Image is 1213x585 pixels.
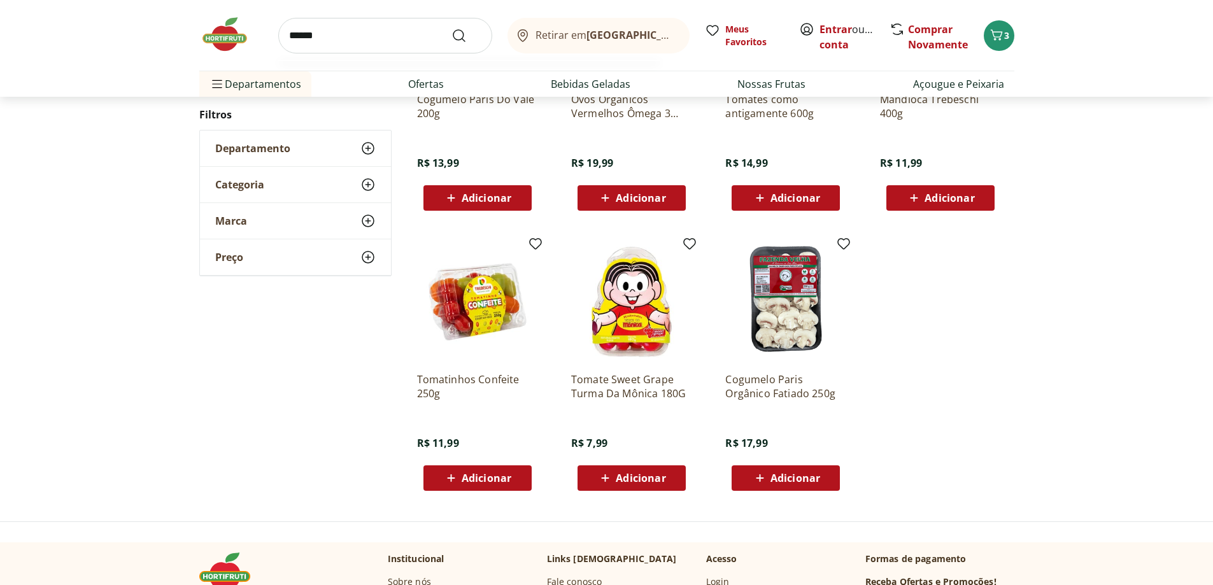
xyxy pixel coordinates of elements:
[908,22,968,52] a: Comprar Novamente
[209,69,225,99] button: Menu
[200,130,391,166] button: Departamento
[880,92,1001,120] a: Mandioca Trebeschi 400g
[215,178,264,191] span: Categoria
[880,156,922,170] span: R$ 11,99
[578,185,686,211] button: Adicionar
[571,156,613,170] span: R$ 19,99
[462,473,511,483] span: Adicionar
[507,18,690,53] button: Retirar em[GEOGRAPHIC_DATA]/[GEOGRAPHIC_DATA]
[984,20,1014,51] button: Carrinho
[209,69,301,99] span: Departamentos
[423,465,532,491] button: Adicionar
[737,76,805,92] a: Nossas Frutas
[925,193,974,203] span: Adicionar
[199,15,263,53] img: Hortifruti
[886,185,995,211] button: Adicionar
[725,23,784,48] span: Meus Favoritos
[616,193,665,203] span: Adicionar
[408,76,444,92] a: Ofertas
[1004,29,1009,41] span: 3
[215,215,247,227] span: Marca
[423,185,532,211] button: Adicionar
[725,241,846,362] img: Cogumelo Paris Orgânico Fatiado 250g
[571,92,692,120] a: Ovos Orgânicos Vermelhos Ômega 3 com 10 unidades
[199,102,392,127] h2: Filtros
[865,553,1014,565] p: Formas de pagamento
[215,142,290,155] span: Departamento
[819,22,890,52] a: Criar conta
[417,156,459,170] span: R$ 13,99
[571,241,692,362] img: Tomate Sweet Grape Turma Da Mônica 180G
[725,372,846,400] a: Cogumelo Paris Orgânico Fatiado 250g
[732,185,840,211] button: Adicionar
[417,241,538,362] img: Tomatinhos Confeite 250g
[417,436,459,450] span: R$ 11,99
[819,22,852,36] a: Entrar
[725,436,767,450] span: R$ 17,99
[536,29,676,41] span: Retirar em
[725,156,767,170] span: R$ 14,99
[913,76,1004,92] a: Açougue e Peixaria
[200,203,391,239] button: Marca
[732,465,840,491] button: Adicionar
[200,239,391,275] button: Preço
[462,193,511,203] span: Adicionar
[417,372,538,400] a: Tomatinhos Confeite 250g
[215,251,243,264] span: Preço
[200,167,391,202] button: Categoria
[278,18,492,53] input: search
[705,23,784,48] a: Meus Favoritos
[616,473,665,483] span: Adicionar
[725,92,846,120] a: Tomates como antigamente 600g
[388,553,444,565] p: Institucional
[547,553,677,565] p: Links [DEMOGRAPHIC_DATA]
[770,193,820,203] span: Adicionar
[770,473,820,483] span: Adicionar
[571,436,607,450] span: R$ 7,99
[571,372,692,400] a: Tomate Sweet Grape Turma Da Mônica 180G
[551,76,630,92] a: Bebidas Geladas
[451,28,482,43] button: Submit Search
[417,92,538,120] a: Cogumelo Paris Do Vale 200g
[819,22,876,52] span: ou
[706,553,737,565] p: Acesso
[586,28,801,42] b: [GEOGRAPHIC_DATA]/[GEOGRAPHIC_DATA]
[578,465,686,491] button: Adicionar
